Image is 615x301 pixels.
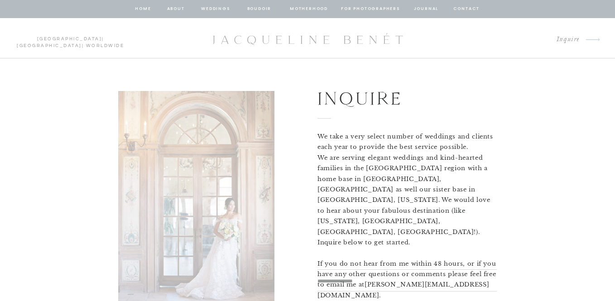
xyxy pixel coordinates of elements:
p: | | Worldwide [13,36,128,41]
a: about [166,5,185,13]
a: [GEOGRAPHIC_DATA] [17,43,82,48]
p: We take a very select number of weddings and clients each year to provide the best service possib... [317,131,497,256]
a: Weddings [200,5,231,13]
h1: Inquire [317,84,466,111]
a: [GEOGRAPHIC_DATA] [37,37,102,41]
a: BOUDOIR [246,5,272,13]
a: Inquire [549,33,580,46]
a: contact [452,5,481,13]
a: for photographers [341,5,400,13]
a: Motherhood [290,5,327,13]
a: journal [412,5,440,13]
a: home [135,5,152,13]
